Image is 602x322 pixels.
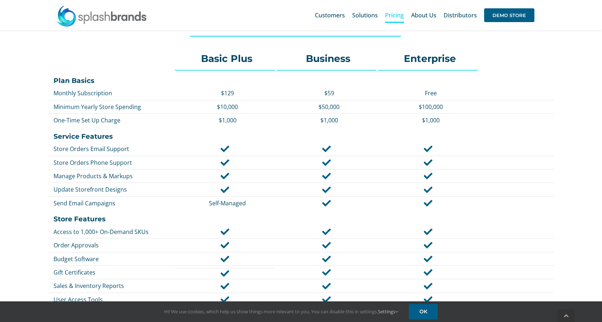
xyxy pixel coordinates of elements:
[409,304,438,319] a: OK
[385,4,404,27] a: Pricing
[384,116,478,124] p: $1,000
[54,241,173,249] p: Order Approvals
[384,89,478,97] p: Free
[54,282,173,290] p: Sales & Inventory Reports
[54,268,173,276] p: Gift Certificates
[164,308,398,315] span: Hi! We use cookies, which help us show things more relevant to you. You can disable this in setti...
[306,53,350,64] strong: Business
[201,53,252,64] strong: Basic Plus
[411,12,436,18] span: About Us
[352,12,378,18] span: Solutions
[54,296,173,304] p: User Access Tools
[378,308,398,315] a: Settings
[54,199,173,207] p: Send Email Campaigns
[57,5,147,27] img: SplashBrands.com Logo
[54,172,173,180] p: Manage Products & Markups
[315,4,345,27] a: Customers
[180,199,275,207] p: Self-Managed
[54,103,173,111] p: Minimum Yearly Store Spending
[54,228,173,236] p: Access to 1,000+ On-Demand SKUs
[54,255,173,263] p: Budget Software
[484,4,534,27] a: DEMO STORE
[54,116,173,124] p: One-Time Set Up Charge
[484,8,534,22] span: DEMO STORE
[180,116,275,124] p: $1,000
[54,215,106,223] strong: Store Features
[315,4,534,27] nav: Main Menu Sticky
[282,116,376,124] p: $1,000
[180,103,275,111] p: $10,000
[384,103,478,111] p: $100,000
[282,103,376,111] p: $50,000
[54,89,173,97] p: Monthly Subscription
[385,12,404,18] span: Pricing
[54,132,113,141] strong: Service Features
[282,89,376,97] p: $59
[54,185,173,193] p: Update Storefront Designs
[444,12,477,18] span: Distributors
[180,89,275,97] p: $129
[444,4,477,27] a: Distributors
[54,159,173,167] p: Store Orders Phone Support
[404,53,456,64] strong: Enterprise
[54,76,94,85] strong: Plan Basics
[315,12,345,18] span: Customers
[54,145,173,153] p: Store Orders Email Support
